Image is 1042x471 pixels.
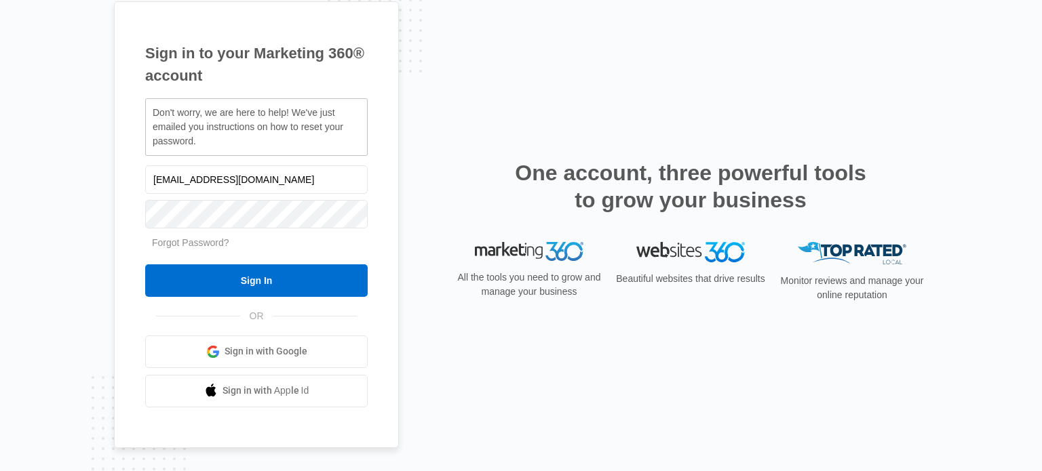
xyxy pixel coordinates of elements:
[240,309,273,323] span: OR
[615,272,767,286] p: Beautiful websites that drive results
[223,384,309,398] span: Sign in with Apple Id
[798,242,906,264] img: Top Rated Local
[145,375,368,407] a: Sign in with Apple Id
[511,159,870,213] h2: One account, three powerful tools to grow your business
[475,242,583,261] img: Marketing 360
[453,270,605,299] p: All the tools you need to grow and manage your business
[636,242,745,262] img: Websites 360
[145,264,368,297] input: Sign In
[145,335,368,368] a: Sign in with Google
[152,237,229,248] a: Forgot Password?
[145,42,368,87] h1: Sign in to your Marketing 360® account
[776,274,928,302] p: Monitor reviews and manage your online reputation
[225,344,307,359] span: Sign in with Google
[145,165,368,194] input: Email
[153,107,343,146] span: Don't worry, we are here to help! We've just emailed you instructions on how to reset your password.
